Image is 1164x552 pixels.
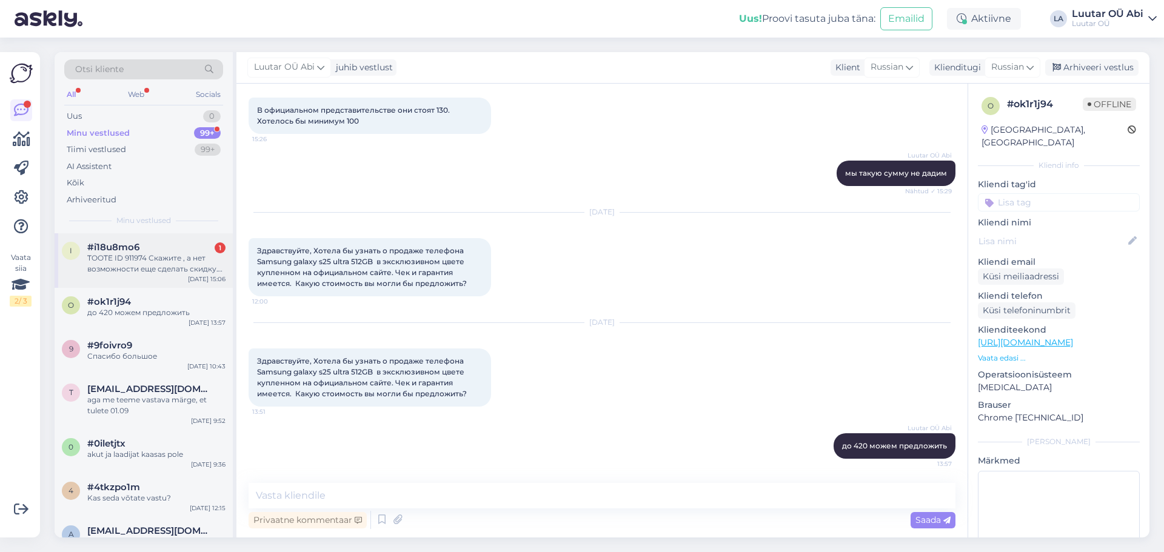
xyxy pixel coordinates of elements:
[1007,97,1083,111] div: # ok1r1j94
[190,504,226,513] div: [DATE] 12:15
[67,161,112,173] div: AI Assistent
[978,454,1140,467] p: Märkmed
[1072,9,1157,28] a: Luutar OÜ AbiLuutar OÜ
[978,381,1140,394] p: [MEDICAL_DATA]
[929,61,981,74] div: Klienditugi
[831,61,860,74] div: Klient
[87,253,226,274] div: TOOTE ID 911974 Скажите , а нет возможности еще сделать скидку.? Набор понравился
[880,7,932,30] button: Emailid
[215,242,226,253] div: 1
[978,178,1140,191] p: Kliendi tag'id
[978,411,1140,424] p: Chrome [TECHNICAL_ID]
[87,307,226,318] div: до 420 можем предложить
[10,252,32,307] div: Vaata siia
[69,442,73,451] span: 0
[906,151,952,160] span: Luutar OÜ Abi
[70,246,72,255] span: i
[87,438,125,449] span: #0iletjtx
[842,441,947,450] span: до 420 можем предложить
[978,268,1064,285] div: Küsi meiliaadressi
[68,301,74,310] span: o
[10,62,33,85] img: Askly Logo
[906,459,952,468] span: 13:57
[1050,10,1067,27] div: LA
[905,187,952,196] span: Nähtud ✓ 15:29
[87,340,132,351] span: #9foivro9
[978,193,1140,211] input: Lisa tag
[69,344,73,353] span: 9
[978,160,1140,171] div: Kliendi info
[991,61,1024,74] span: Russian
[87,449,226,460] div: akut ja laadijat kaasas pole
[739,13,762,24] b: Uus!
[249,512,367,528] div: Privaatne kommentaar
[978,324,1140,336] p: Klienditeekond
[988,101,994,110] span: o
[69,530,74,539] span: a
[87,482,140,493] span: #4tkzpo1m
[1045,59,1139,76] div: Arhiveeri vestlus
[257,246,467,288] span: Здравствуйте, Хотела бы узнать о продаже телефона Samsung galaxy s25 ultra 512GB в эксклюзивном ц...
[906,424,952,433] span: Luutar OÜ Abi
[978,337,1073,348] a: [URL][DOMAIN_NAME]
[194,127,221,139] div: 99+
[87,296,131,307] span: #ok1r1j94
[254,61,315,74] span: Luutar OÜ Abi
[203,110,221,122] div: 0
[67,110,82,122] div: Uus
[252,407,298,416] span: 13:51
[978,368,1140,381] p: Operatsioonisüsteem
[978,234,1126,248] input: Lisa nimi
[69,486,73,495] span: 4
[845,168,947,178] span: мы такую сумму не дадим
[191,460,226,469] div: [DATE] 9:36
[193,87,223,102] div: Socials
[978,399,1140,411] p: Brauser
[87,493,226,504] div: Kas seda võtate vastu?
[257,105,452,125] span: В официальном представительстве они стоят 130. Хотелось бы минимум 100
[64,87,78,102] div: All
[87,525,213,536] span: arinak771@gmail.com
[75,63,124,76] span: Otsi kliente
[188,274,226,284] div: [DATE] 15:06
[739,12,875,26] div: Proovi tasuta juba täna:
[191,416,226,425] div: [DATE] 9:52
[257,356,467,398] span: Здравствуйте, Хотела бы узнать о продаже телефона Samsung galaxy s25 ultra 512GB в эксклюзивном ц...
[125,87,147,102] div: Web
[252,297,298,306] span: 12:00
[195,144,221,156] div: 99+
[67,194,116,206] div: Arhiveeritud
[87,384,213,394] span: talvitein@gmail.com
[982,124,1128,149] div: [GEOGRAPHIC_DATA], [GEOGRAPHIC_DATA]
[87,242,139,253] span: #i18u8mo6
[249,207,955,218] div: [DATE]
[978,302,1075,319] div: Küsi telefoninumbrit
[87,394,226,416] div: aga me teeme vastava märge, et tulete 01.09
[978,256,1140,268] p: Kliendi email
[69,388,73,397] span: t
[249,317,955,328] div: [DATE]
[116,215,171,226] span: Minu vestlused
[1072,19,1143,28] div: Luutar OÜ
[871,61,903,74] span: Russian
[67,177,84,189] div: Kõik
[978,216,1140,229] p: Kliendi nimi
[10,296,32,307] div: 2 / 3
[187,362,226,371] div: [DATE] 10:43
[915,514,951,525] span: Saada
[947,8,1021,30] div: Aktiivne
[189,318,226,327] div: [DATE] 13:57
[1072,9,1143,19] div: Luutar OÜ Abi
[978,436,1140,447] div: [PERSON_NAME]
[978,353,1140,364] p: Vaata edasi ...
[87,351,226,362] div: Спасибо большое
[252,135,298,144] span: 15:26
[1083,98,1136,111] span: Offline
[978,290,1140,302] p: Kliendi telefon
[67,127,130,139] div: Minu vestlused
[331,61,393,74] div: juhib vestlust
[67,144,126,156] div: Tiimi vestlused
